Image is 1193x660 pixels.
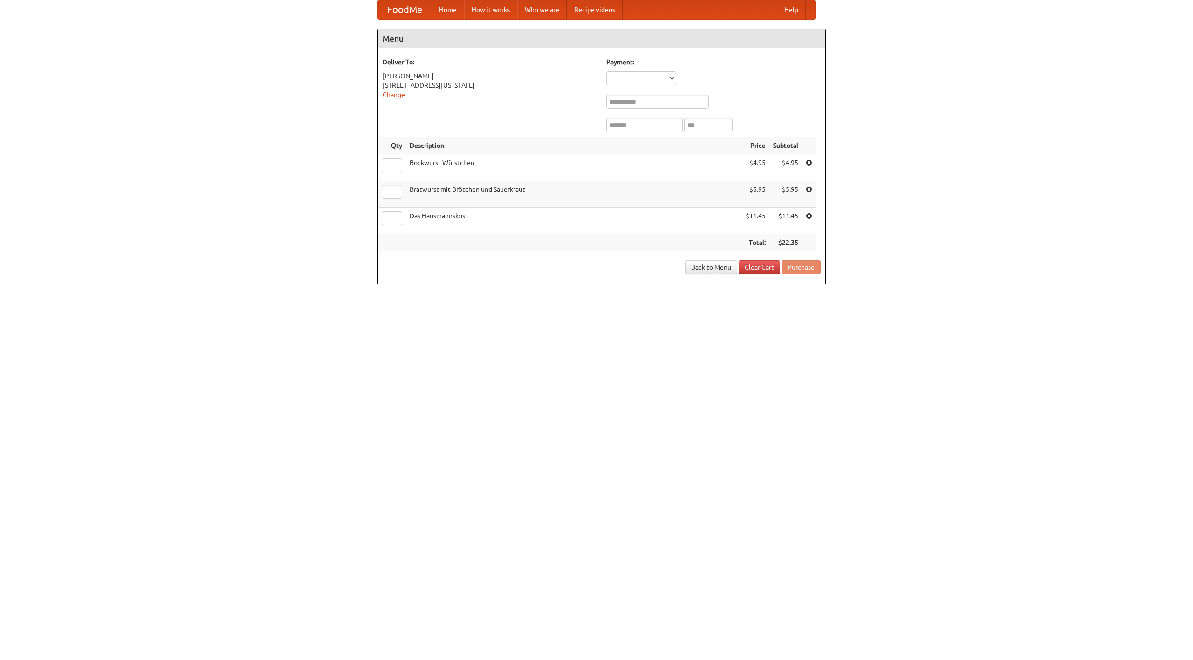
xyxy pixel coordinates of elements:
[432,0,464,19] a: Home
[378,137,406,154] th: Qty
[782,260,821,274] button: Purchase
[742,181,769,208] td: $5.95
[739,260,780,274] a: Clear Cart
[383,81,597,90] div: [STREET_ADDRESS][US_STATE]
[742,208,769,234] td: $11.45
[777,0,806,19] a: Help
[378,29,825,48] h4: Menu
[742,234,769,251] th: Total:
[406,137,742,154] th: Description
[517,0,567,19] a: Who we are
[769,137,802,154] th: Subtotal
[406,208,742,234] td: Das Hausmannskost
[383,91,405,98] a: Change
[742,137,769,154] th: Price
[769,208,802,234] td: $11.45
[378,0,432,19] a: FoodMe
[606,57,821,67] h5: Payment:
[406,181,742,208] td: Bratwurst mit Brötchen und Sauerkraut
[567,0,623,19] a: Recipe videos
[769,181,802,208] td: $5.95
[769,154,802,181] td: $4.95
[383,57,597,67] h5: Deliver To:
[464,0,517,19] a: How it works
[742,154,769,181] td: $4.95
[685,260,737,274] a: Back to Menu
[383,71,597,81] div: [PERSON_NAME]
[406,154,742,181] td: Bockwurst Würstchen
[769,234,802,251] th: $22.35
